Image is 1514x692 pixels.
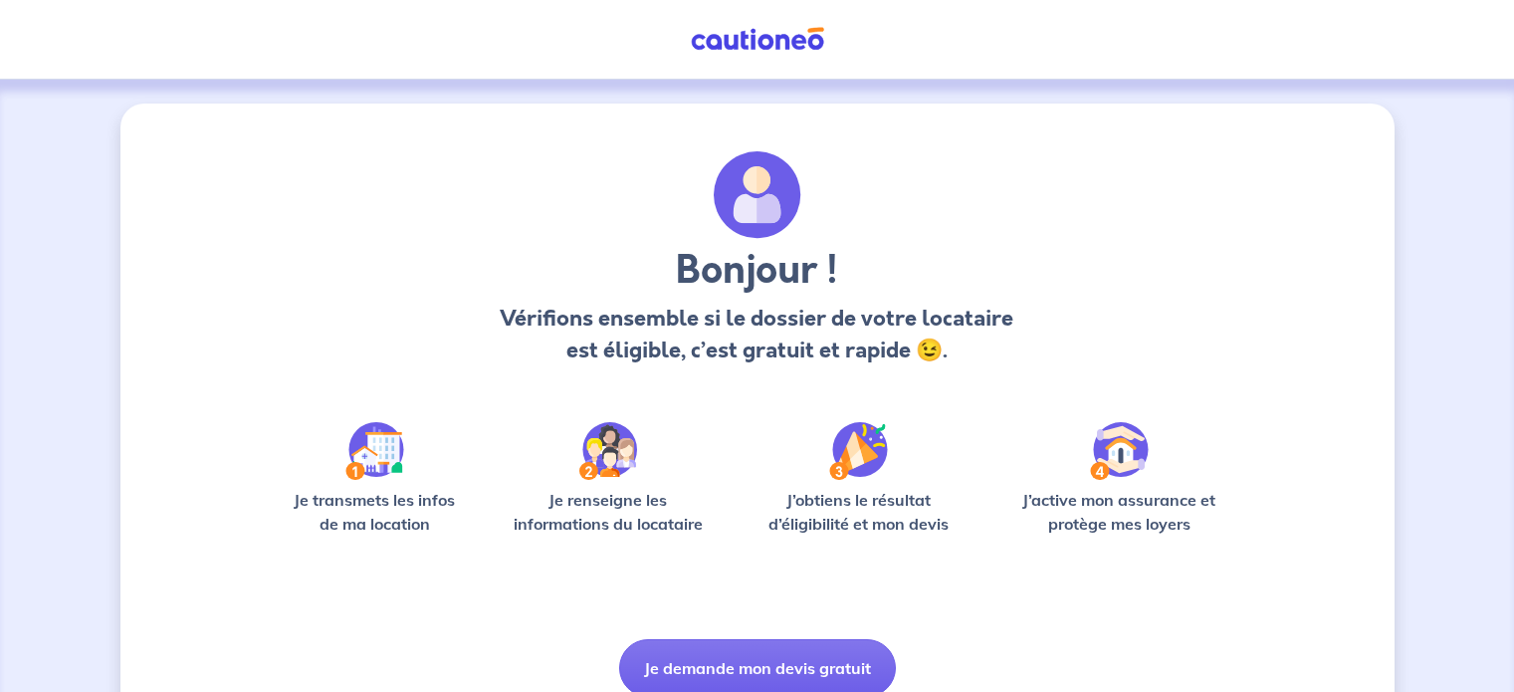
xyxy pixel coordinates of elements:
[579,422,637,480] img: /static/c0a346edaed446bb123850d2d04ad552/Step-2.svg
[280,488,470,536] p: Je transmets les infos de ma location
[495,247,1019,295] h3: Bonjour !
[747,488,972,536] p: J’obtiens le résultat d’éligibilité et mon devis
[345,422,404,480] img: /static/90a569abe86eec82015bcaae536bd8e6/Step-1.svg
[683,27,832,52] img: Cautioneo
[502,488,716,536] p: Je renseigne les informations du locataire
[1090,422,1149,480] img: /static/bfff1cf634d835d9112899e6a3df1a5d/Step-4.svg
[714,151,801,239] img: archivate
[1003,488,1235,536] p: J’active mon assurance et protège mes loyers
[495,303,1019,366] p: Vérifions ensemble si le dossier de votre locataire est éligible, c’est gratuit et rapide 😉.
[829,422,888,480] img: /static/f3e743aab9439237c3e2196e4328bba9/Step-3.svg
